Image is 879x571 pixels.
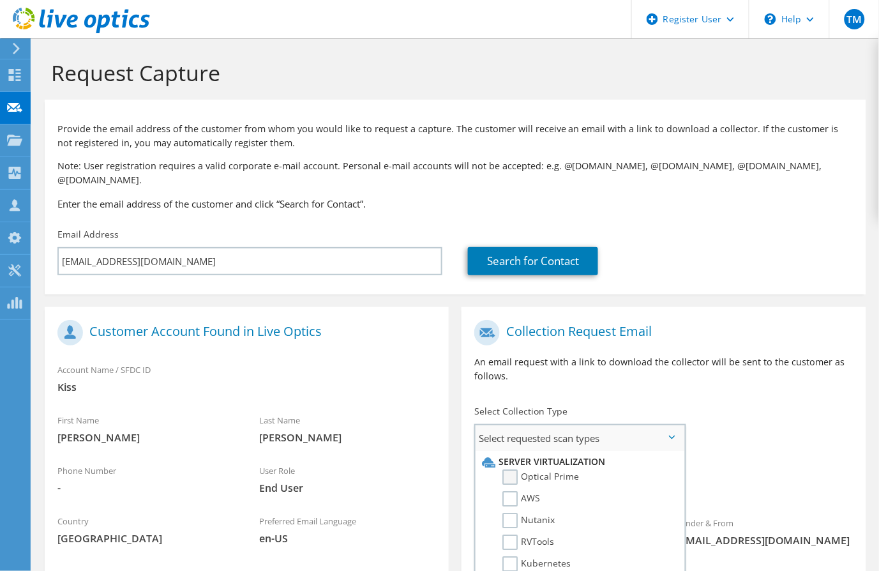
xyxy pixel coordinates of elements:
[247,508,449,552] div: Preferred Email Language
[462,456,866,503] div: Requested Collections
[502,469,579,485] label: Optical Prime
[462,510,664,554] div: To
[502,535,554,550] label: RVTools
[479,454,677,469] li: Server Virtualization
[474,320,846,346] h1: Collection Request Email
[57,531,234,545] span: [GEOGRAPHIC_DATA]
[45,508,247,552] div: Country
[664,510,866,554] div: Sender & From
[57,320,430,346] h1: Customer Account Found in Live Optics
[57,481,234,495] span: -
[474,405,567,418] label: Select Collection Type
[57,430,234,445] span: [PERSON_NAME]
[57,159,853,187] p: Note: User registration requires a valid corporate e-mail account. Personal e-mail accounts will ...
[468,247,598,275] a: Search for Contact
[260,481,437,495] span: End User
[57,380,436,394] span: Kiss
[45,457,247,501] div: Phone Number
[57,228,119,241] label: Email Address
[57,197,853,211] h3: Enter the email address of the customer and click “Search for Contact”.
[260,531,437,545] span: en-US
[677,533,853,547] span: [EMAIL_ADDRESS][DOMAIN_NAME]
[260,430,437,445] span: [PERSON_NAME]
[45,407,247,451] div: First Name
[502,491,540,506] label: AWS
[765,13,776,25] svg: \n
[845,9,865,29] span: TM
[502,513,555,528] label: Nutanix
[57,122,853,150] p: Provide the email address of the customer from whom you would like to request a capture. The cust...
[476,425,684,451] span: Select requested scan types
[45,356,449,400] div: Account Name / SFDC ID
[247,407,449,451] div: Last Name
[247,457,449,501] div: User Role
[51,59,853,86] h1: Request Capture
[474,355,853,383] p: An email request with a link to download the collector will be sent to the customer as follows.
